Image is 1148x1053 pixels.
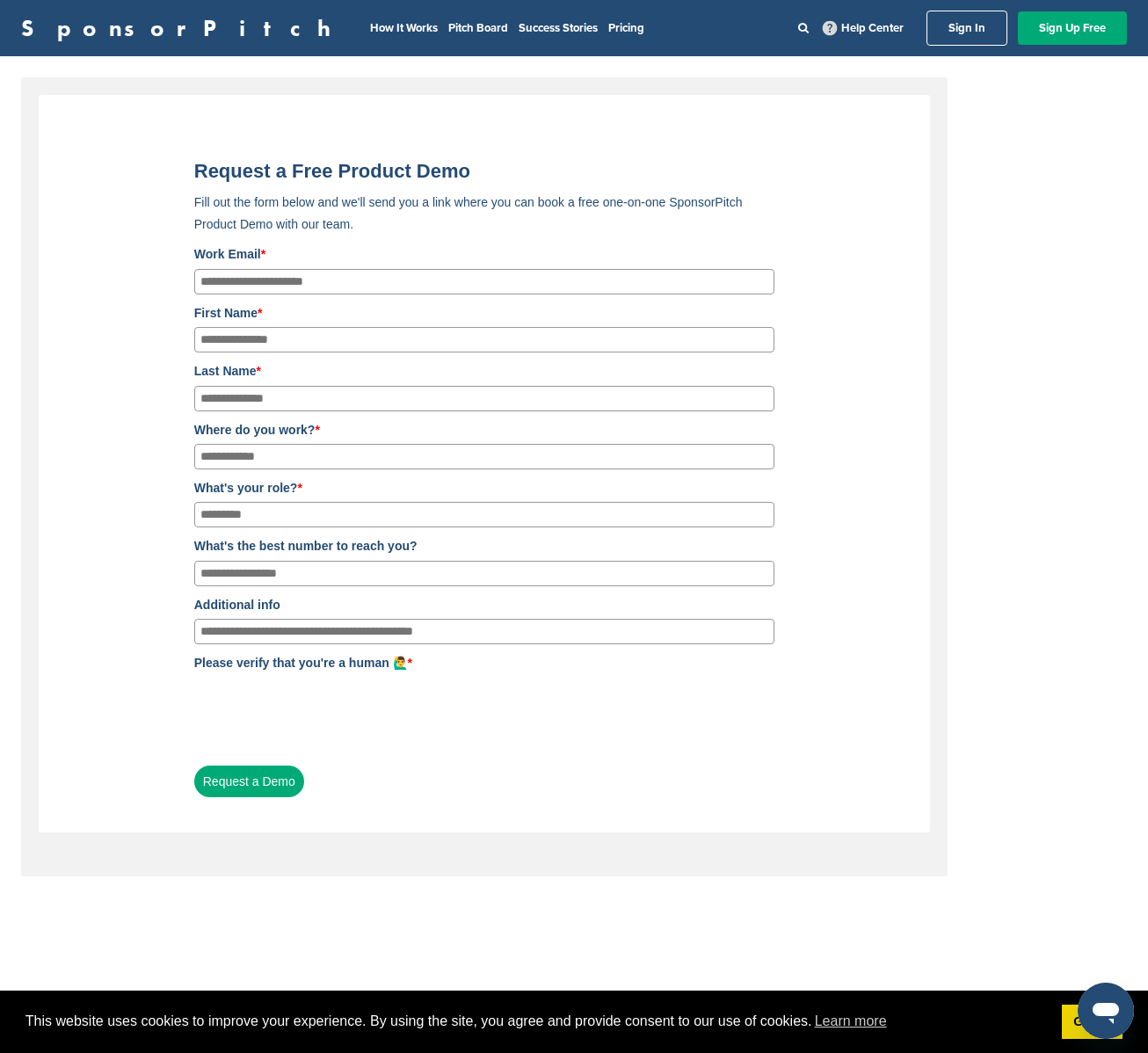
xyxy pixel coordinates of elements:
[194,536,774,556] label: What's the best number to reach you?
[1018,11,1127,45] a: Sign Up Free
[194,361,774,381] label: Last Name
[194,653,774,672] label: Please verify that you're a human 🙋‍♂️
[194,678,461,746] iframe: reCAPTCHA
[194,595,774,614] label: Additional info
[819,18,907,39] a: Help Center
[1078,983,1134,1039] iframe: Button to launch messaging window
[448,21,508,35] a: Pitch Board
[194,478,774,497] label: What's your role?
[25,1008,1048,1035] span: This website uses cookies to improve your experience. By using the site, you agree and provide co...
[812,1008,890,1035] a: learn more about cookies
[194,244,774,264] label: Work Email
[926,11,1007,46] a: Sign In
[194,303,774,323] label: First Name
[194,420,774,439] label: Where do you work?
[194,192,774,236] p: Fill out the form below and we'll send you a link where you can book a free one-on-one SponsorPit...
[194,766,304,797] button: Request a Demo
[608,21,644,35] a: Pricing
[194,160,774,183] h2: Request a Free Product Demo
[370,21,438,35] a: How It Works
[21,17,342,40] a: SponsorPitch
[519,21,598,35] a: Success Stories
[1062,1005,1123,1040] a: dismiss cookie message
